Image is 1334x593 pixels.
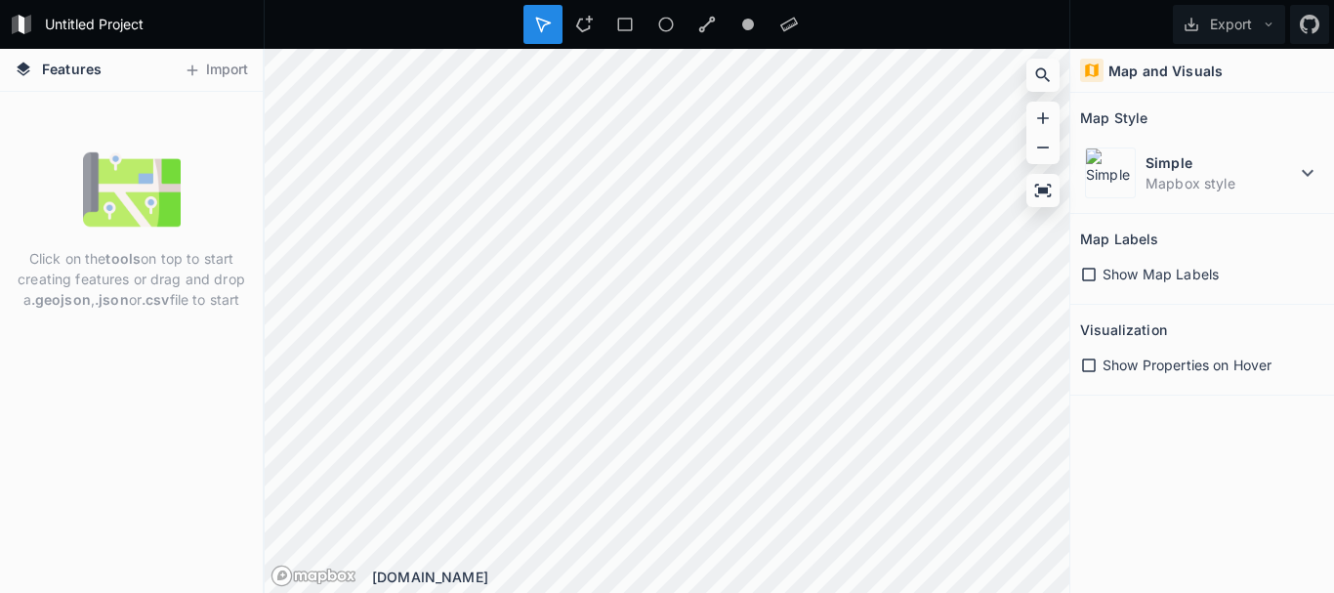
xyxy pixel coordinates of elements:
span: Features [42,59,102,79]
p: Click on the on top to start creating features or drag and drop a , or file to start [15,248,248,310]
dt: Simple [1146,152,1296,173]
img: Simple [1085,148,1136,198]
h2: Map Style [1080,103,1147,133]
dd: Mapbox style [1146,173,1296,193]
span: Show Properties on Hover [1103,355,1271,375]
h2: Map Labels [1080,224,1158,254]
div: [DOMAIN_NAME] [372,567,1069,587]
span: Show Map Labels [1103,264,1219,284]
button: Export [1173,5,1285,44]
strong: .csv [142,291,170,308]
h2: Visualization [1080,315,1167,345]
img: empty [83,141,181,238]
strong: tools [105,250,141,267]
button: Import [174,55,258,86]
strong: .json [95,291,129,308]
strong: .geojson [31,291,91,308]
a: Mapbox logo [271,565,356,587]
h4: Map and Visuals [1108,61,1223,81]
